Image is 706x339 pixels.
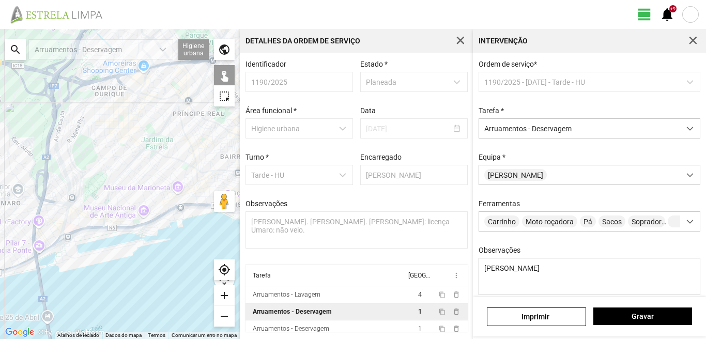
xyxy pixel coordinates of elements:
button: content_copy [439,307,447,316]
div: Intervenção [479,37,528,44]
span: 1 [418,308,422,315]
div: Arruamentos - Deservagem [253,325,329,332]
span: view_day [637,7,652,22]
div: my_location [214,259,235,280]
div: Arruamentos - Lavagem [253,291,320,298]
div: Arruamentos - Deservagem [253,308,332,315]
div: remove [214,306,235,327]
button: Gravar [593,307,692,325]
span: 4 [418,291,422,298]
img: file [7,5,114,24]
span: notifications [659,7,675,22]
a: Abrir esta área no Google Maps (abre uma nova janela) [3,326,37,339]
div: search [5,39,26,60]
button: content_copy [439,290,447,299]
span: Soprador [628,215,665,227]
span: delete_outline [452,290,461,299]
span: Gravar [598,312,686,320]
div: add [214,285,235,306]
button: Arraste o Pegman para o mapa para abrir o Street View [214,191,235,212]
button: content_copy [439,325,447,333]
div: dropdown trigger [680,119,700,138]
span: Arruamentos - Deservagem [479,119,680,138]
span: content_copy [439,309,446,315]
div: Tarefa [253,272,271,279]
label: Área funcional * [245,106,297,115]
span: 1 [418,325,422,332]
label: Data [360,106,376,115]
span: delete_outline [452,325,461,333]
label: Equipa * [479,153,505,161]
img: Google [3,326,37,339]
label: Turno * [245,153,269,161]
label: Ferramentas [479,199,520,208]
span: Pá [580,215,596,227]
button: Dados do mapa [105,332,142,339]
span: Carrinho [484,215,519,227]
div: [GEOGRAPHIC_DATA] [408,272,430,279]
span: more_vert [452,271,461,280]
span: Moto roçadora [522,215,577,227]
label: Observações [245,199,287,208]
div: +9 [669,5,677,12]
span: delete_outline [452,307,461,316]
div: touch_app [214,65,235,86]
span: Ordem de serviço [479,60,537,68]
span: content_copy [439,291,446,298]
div: Higiene urbana [178,39,209,60]
label: Observações [479,246,520,254]
div: Detalhes da Ordem de Serviço [245,37,360,44]
span: content_copy [439,326,446,332]
label: Encarregado [360,153,402,161]
a: Comunicar um erro no mapa [172,332,237,338]
span: Sacos [598,215,625,227]
div: highlight_alt [214,86,235,106]
label: Tarefa * [479,106,504,115]
div: public [214,39,235,60]
a: Imprimir [487,307,586,326]
a: Termos [148,332,165,338]
span: [PERSON_NAME] [484,169,547,181]
label: Estado * [360,60,388,68]
label: Identificador [245,60,286,68]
